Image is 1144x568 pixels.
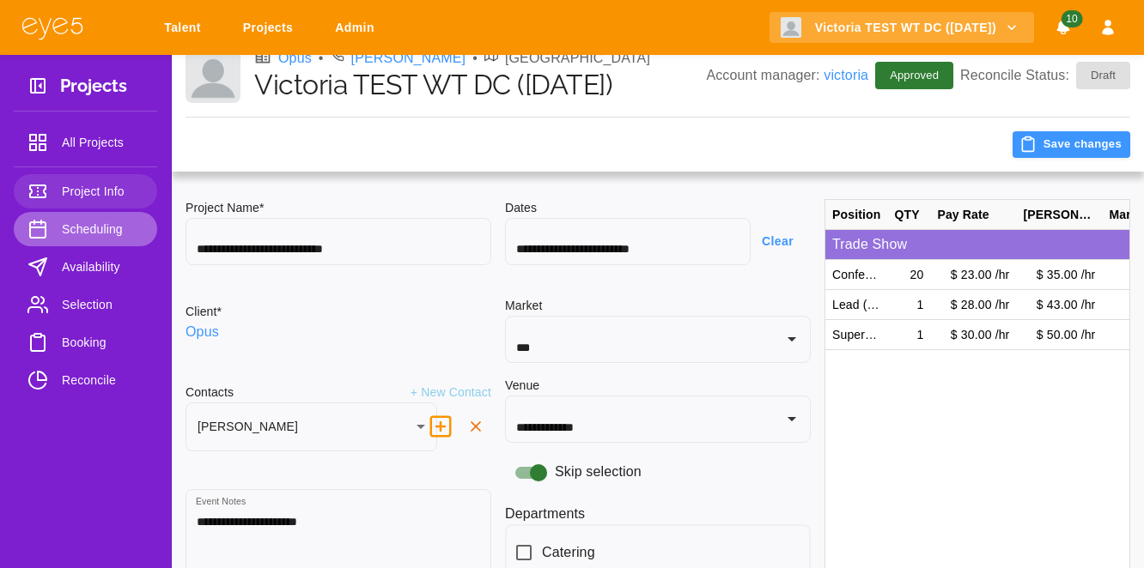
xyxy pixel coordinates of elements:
[887,320,930,350] div: 1
[780,327,804,351] button: Open
[186,384,234,402] h6: Contacts
[780,407,804,431] button: Open
[14,212,157,246] a: Scheduling
[460,411,491,442] button: delete
[421,407,460,446] button: delete
[62,370,143,390] span: Reconcile
[186,48,240,103] img: Client logo
[153,12,218,44] a: Talent
[832,234,1128,255] p: Trade Show
[960,62,1130,89] p: Reconcile Status:
[1061,10,1082,27] span: 10
[1016,290,1102,320] div: $ 43.00 /hr
[930,290,1016,320] div: $ 28.00 /hr
[542,542,595,563] span: Catering
[14,174,157,208] a: Project Info
[824,68,868,82] a: victoria
[706,65,868,86] p: Account manager:
[887,260,930,290] div: 20
[62,332,143,353] span: Booking
[62,257,143,277] span: Availability
[62,294,143,315] span: Selection
[930,320,1016,350] div: $ 30.00 /hr
[14,363,157,397] a: Reconcile
[887,200,930,230] div: QTY
[825,200,887,230] div: Position
[21,15,84,40] img: eye5
[1080,67,1126,84] span: Draft
[825,260,887,290] div: Conference Ambassador
[351,48,466,69] a: [PERSON_NAME]
[781,17,801,38] img: Client logo
[505,456,811,489] div: Skip selection
[1016,200,1102,230] div: [PERSON_NAME]
[1016,320,1102,350] div: $ 50.00 /hr
[14,325,157,360] a: Booking
[62,132,143,153] span: All Projects
[1016,260,1102,290] div: $ 35.00 /hr
[879,67,949,84] span: Approved
[62,219,143,239] span: Scheduling
[751,226,811,257] button: Clear
[254,69,706,101] h1: Victoria TEST WT DC ([DATE])
[186,199,491,218] h6: Project Name*
[278,48,312,69] a: Opus
[319,48,324,69] li: •
[62,181,143,202] span: Project Info
[186,402,437,451] div: [PERSON_NAME]
[196,495,246,508] label: Event Notes
[186,322,219,342] a: Opus
[14,287,157,322] a: Selection
[825,320,887,350] div: Supervisor (Conference)
[930,260,1016,290] div: $ 23.00 /hr
[505,503,811,524] h6: Departments
[505,48,650,69] p: [GEOGRAPHIC_DATA]
[887,290,930,320] div: 1
[411,384,491,402] p: + New Contact
[1013,131,1130,158] button: Save changes
[472,48,478,69] li: •
[505,377,539,396] h6: Venue
[1048,12,1079,44] button: Notifications
[930,200,1016,230] div: Pay Rate
[14,125,157,160] a: All Projects
[505,297,811,316] h6: Market
[770,12,1034,44] button: Victoria TEST WT DC ([DATE])
[505,199,811,218] h6: Dates
[60,76,127,102] h3: Projects
[14,250,157,284] a: Availability
[825,290,887,320] div: Lead (Conference)
[186,303,222,322] h6: Client*
[324,12,392,44] a: Admin
[232,12,310,44] a: Projects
